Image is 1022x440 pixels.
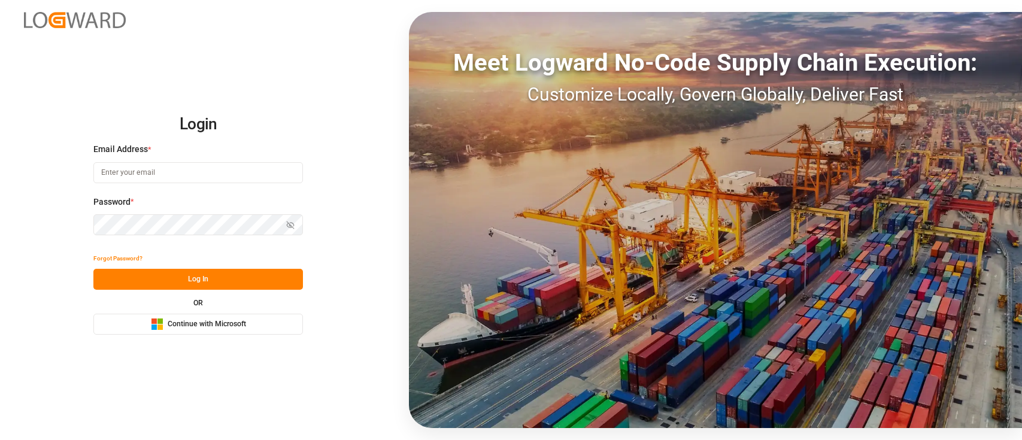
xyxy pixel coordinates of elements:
span: Email Address [93,143,148,156]
div: Meet Logward No-Code Supply Chain Execution: [409,45,1022,81]
span: Continue with Microsoft [168,319,246,330]
h2: Login [93,105,303,144]
button: Forgot Password? [93,248,142,269]
span: Password [93,196,131,208]
button: Log In [93,269,303,290]
small: OR [193,299,203,307]
button: Continue with Microsoft [93,314,303,335]
input: Enter your email [93,162,303,183]
img: Logward_new_orange.png [24,12,126,28]
div: Customize Locally, Govern Globally, Deliver Fast [409,81,1022,108]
